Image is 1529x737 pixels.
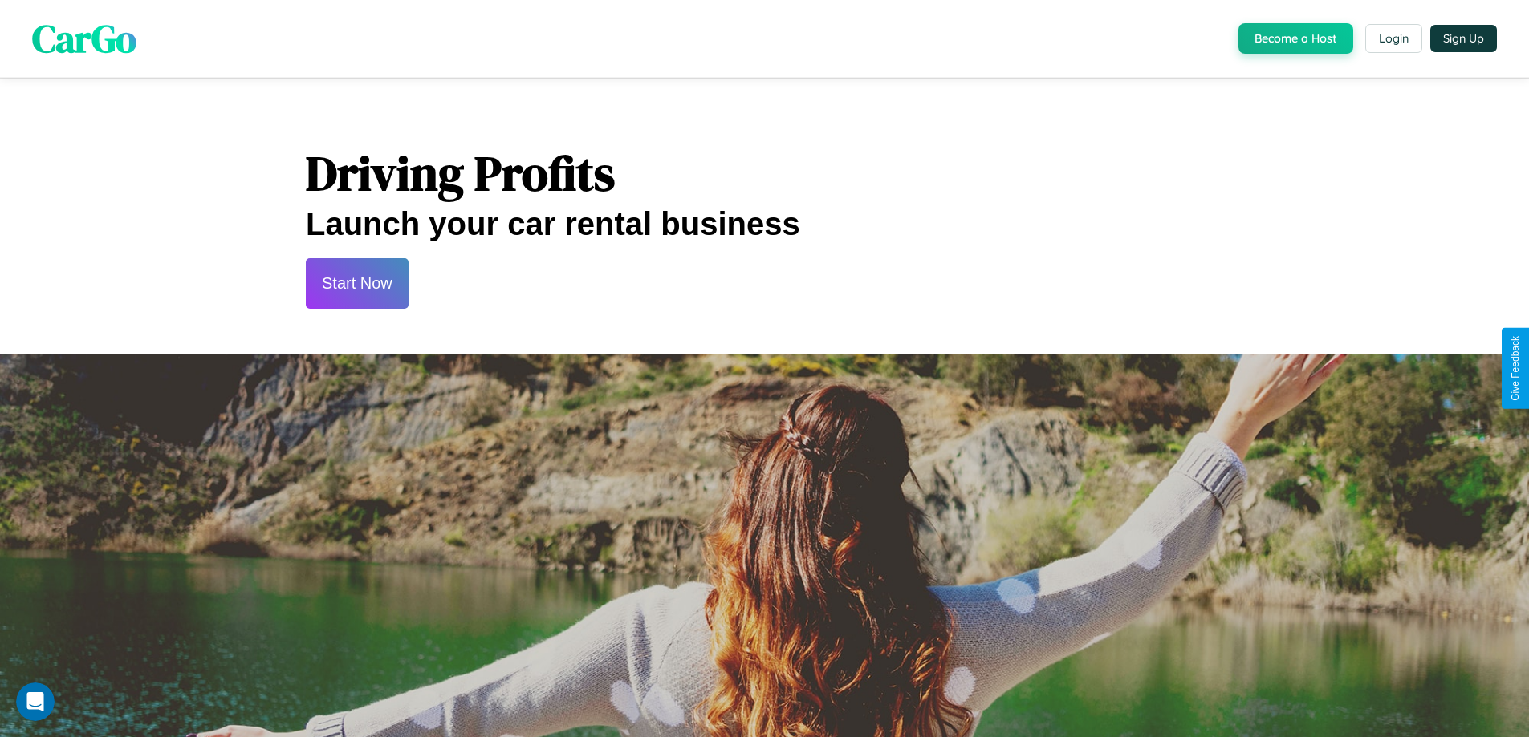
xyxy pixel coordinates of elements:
div: Give Feedback [1510,336,1521,401]
button: Login [1365,24,1422,53]
button: Become a Host [1238,23,1353,54]
button: Sign Up [1430,25,1497,52]
h1: Driving Profits [306,140,1223,206]
span: CarGo [32,12,136,65]
button: Start Now [306,258,409,309]
iframe: Intercom live chat [16,682,55,721]
h2: Launch your car rental business [306,206,1223,242]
